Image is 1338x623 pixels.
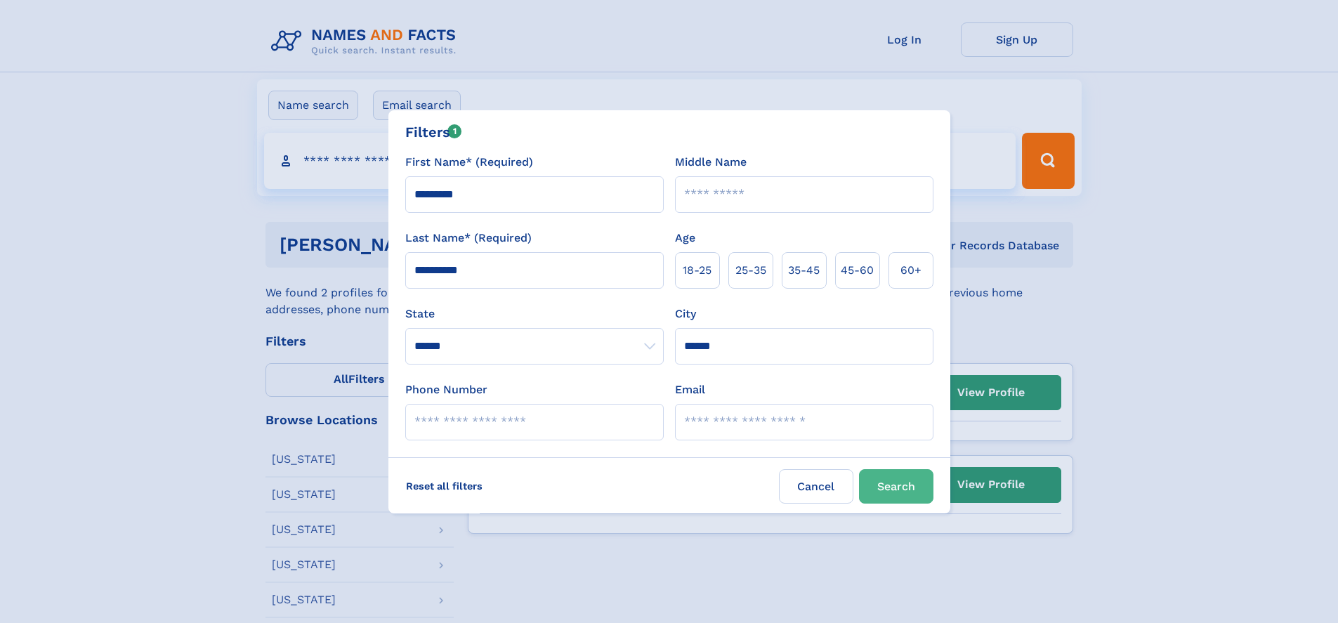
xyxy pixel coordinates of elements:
label: Cancel [779,469,853,504]
label: Email [675,381,705,398]
span: 18‑25 [683,262,711,279]
span: 45‑60 [841,262,874,279]
div: Filters [405,122,462,143]
span: 25‑35 [735,262,766,279]
label: Middle Name [675,154,747,171]
label: Last Name* (Required) [405,230,532,247]
label: Age [675,230,695,247]
label: Phone Number [405,381,487,398]
label: Reset all filters [397,469,492,503]
span: 35‑45 [788,262,820,279]
label: City [675,306,696,322]
button: Search [859,469,933,504]
label: First Name* (Required) [405,154,533,171]
span: 60+ [900,262,921,279]
label: State [405,306,664,322]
